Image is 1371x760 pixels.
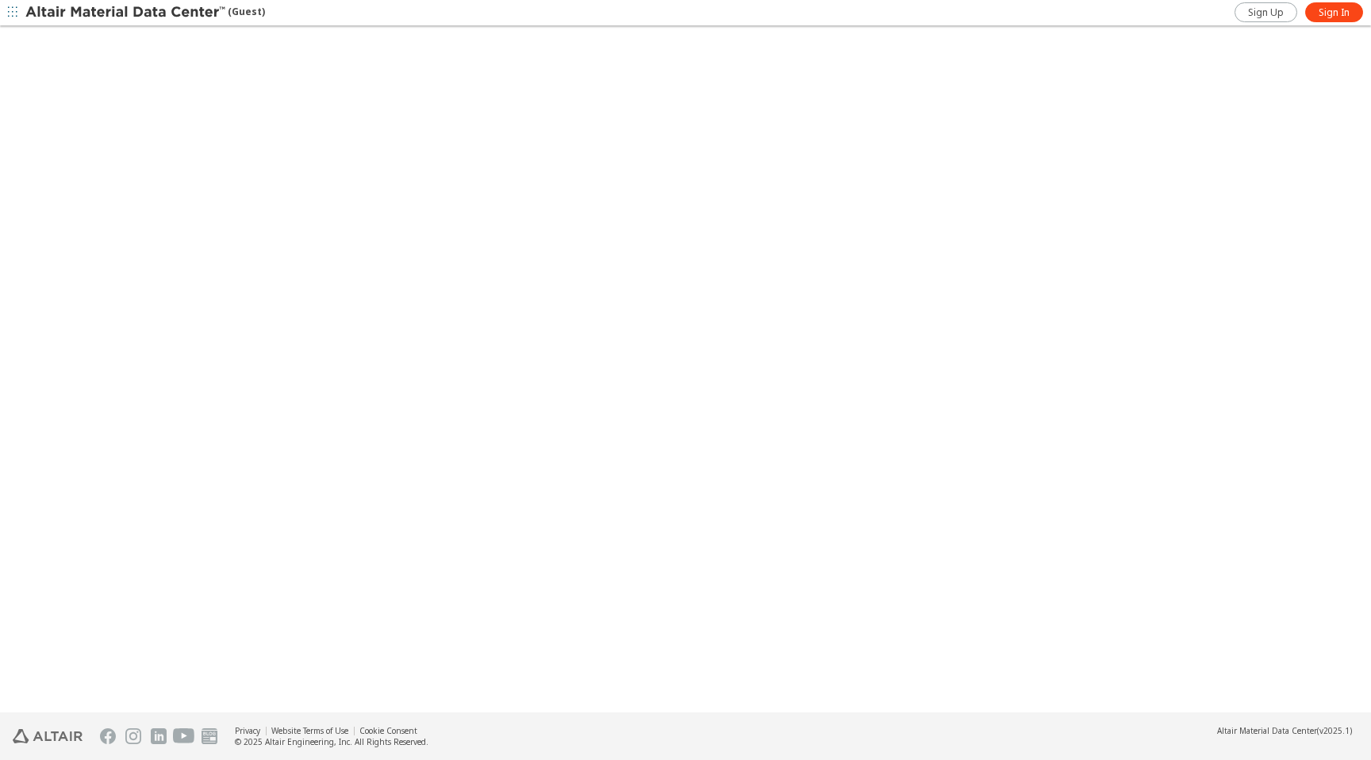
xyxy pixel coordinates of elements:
[1235,2,1297,22] a: Sign Up
[25,5,265,21] div: (Guest)
[1217,725,1317,736] span: Altair Material Data Center
[13,729,83,743] img: Altair Engineering
[1305,2,1363,22] a: Sign In
[1217,725,1352,736] div: (v2025.1)
[1248,6,1284,19] span: Sign Up
[235,725,260,736] a: Privacy
[359,725,417,736] a: Cookie Consent
[25,5,228,21] img: Altair Material Data Center
[235,736,428,747] div: © 2025 Altair Engineering, Inc. All Rights Reserved.
[271,725,348,736] a: Website Terms of Use
[1319,6,1350,19] span: Sign In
